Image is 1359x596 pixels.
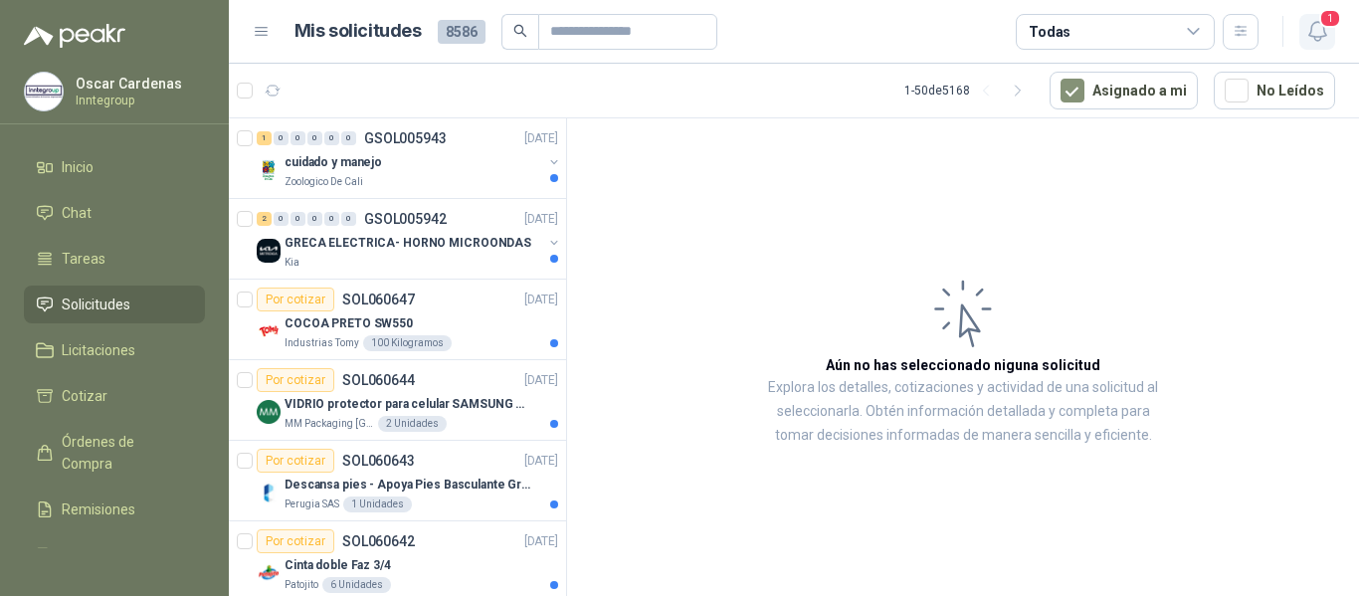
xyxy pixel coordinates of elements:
[257,239,281,263] img: Company Logo
[285,335,359,351] p: Industrias Tomy
[307,212,322,226] div: 0
[285,577,318,593] p: Patojito
[341,131,356,145] div: 0
[76,77,200,91] p: Oscar Cardenas
[324,212,339,226] div: 0
[274,212,289,226] div: 0
[24,536,205,574] a: Configuración
[62,156,94,178] span: Inicio
[285,416,374,432] p: MM Packaging [GEOGRAPHIC_DATA]
[364,131,447,145] p: GSOL005943
[342,454,415,468] p: SOL060643
[257,319,281,343] img: Company Logo
[904,75,1034,106] div: 1 - 50 de 5168
[524,210,558,229] p: [DATE]
[257,126,562,190] a: 1 0 0 0 0 0 GSOL005943[DATE] Company Logocuidado y manejoZoologico De Cali
[62,248,105,270] span: Tareas
[524,532,558,551] p: [DATE]
[257,529,334,553] div: Por cotizar
[291,131,305,145] div: 0
[285,234,531,253] p: GRECA ELECTRICA- HORNO MICROONDAS
[24,377,205,415] a: Cotizar
[229,280,566,360] a: Por cotizarSOL060647[DATE] Company LogoCOCOA PRETO SW550Industrias Tomy100 Kilogramos
[257,207,562,271] a: 2 0 0 0 0 0 GSOL005942[DATE] Company LogoGRECA ELECTRICA- HORNO MICROONDASKia
[438,20,485,44] span: 8586
[1050,72,1198,109] button: Asignado a mi
[524,371,558,390] p: [DATE]
[285,314,413,333] p: COCOA PRETO SW550
[257,481,281,504] img: Company Logo
[364,212,447,226] p: GSOL005942
[285,255,299,271] p: Kia
[342,293,415,306] p: SOL060647
[257,449,334,473] div: Por cotizar
[257,212,272,226] div: 2
[76,95,200,106] p: Inntegroup
[62,431,186,475] span: Órdenes de Compra
[285,153,382,172] p: cuidado y manejo
[24,491,205,528] a: Remisiones
[24,24,125,48] img: Logo peakr
[285,395,532,414] p: VIDRIO protector para celular SAMSUNG GALAXI A16 5G
[62,385,107,407] span: Cotizar
[343,497,412,512] div: 1 Unidades
[24,331,205,369] a: Licitaciones
[1319,9,1341,28] span: 1
[342,373,415,387] p: SOL060644
[24,286,205,323] a: Solicitudes
[342,534,415,548] p: SOL060642
[363,335,452,351] div: 100 Kilogramos
[25,73,63,110] img: Company Logo
[1299,14,1335,50] button: 1
[257,368,334,392] div: Por cotizar
[291,212,305,226] div: 0
[24,194,205,232] a: Chat
[285,556,391,575] p: Cinta doble Faz 3/4
[524,452,558,471] p: [DATE]
[274,131,289,145] div: 0
[1029,21,1070,43] div: Todas
[1214,72,1335,109] button: No Leídos
[294,17,422,46] h1: Mis solicitudes
[826,354,1100,376] h3: Aún no has seleccionado niguna solicitud
[24,423,205,483] a: Órdenes de Compra
[62,544,149,566] span: Configuración
[257,131,272,145] div: 1
[341,212,356,226] div: 0
[307,131,322,145] div: 0
[229,360,566,441] a: Por cotizarSOL060644[DATE] Company LogoVIDRIO protector para celular SAMSUNG GALAXI A16 5GMM Pack...
[766,376,1160,448] p: Explora los detalles, cotizaciones y actividad de una solicitud al seleccionarla. Obtén informaci...
[257,288,334,311] div: Por cotizar
[24,148,205,186] a: Inicio
[62,294,130,315] span: Solicitudes
[324,131,339,145] div: 0
[513,24,527,38] span: search
[285,497,339,512] p: Perugia SAS
[257,158,281,182] img: Company Logo
[257,400,281,424] img: Company Logo
[257,561,281,585] img: Company Logo
[229,441,566,521] a: Por cotizarSOL060643[DATE] Company LogoDescansa pies - Apoya Pies Basculante Graduable Ergonómico...
[62,339,135,361] span: Licitaciones
[524,291,558,309] p: [DATE]
[524,129,558,148] p: [DATE]
[62,498,135,520] span: Remisiones
[24,240,205,278] a: Tareas
[378,416,447,432] div: 2 Unidades
[285,174,363,190] p: Zoologico De Cali
[285,476,532,495] p: Descansa pies - Apoya Pies Basculante Graduable Ergonómico
[62,202,92,224] span: Chat
[322,577,391,593] div: 6 Unidades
